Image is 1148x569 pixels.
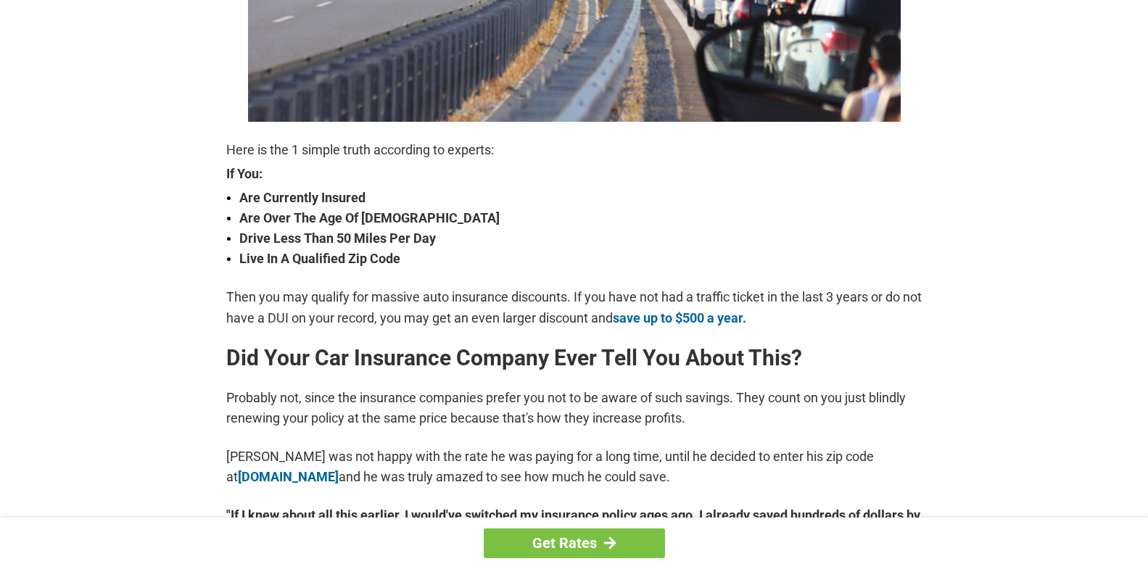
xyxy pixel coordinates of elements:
[613,310,746,325] a: save up to $500 a year.
[226,346,922,370] h2: Did Your Car Insurance Company Ever Tell You About This?
[226,167,922,180] strong: If You:
[238,469,339,484] a: [DOMAIN_NAME]
[226,505,922,546] strong: "If I knew about all this earlier, I would've switched my insurance policy ages ago. I already sa...
[226,140,922,160] p: Here is the 1 simple truth according to experts:
[226,388,922,428] p: Probably not, since the insurance companies prefer you not to be aware of such savings. They coun...
[239,249,922,269] strong: Live In A Qualified Zip Code
[226,287,922,328] p: Then you may qualify for massive auto insurance discounts. If you have not had a traffic ticket i...
[239,228,922,249] strong: Drive Less Than 50 Miles Per Day
[226,447,922,487] p: [PERSON_NAME] was not happy with the rate he was paying for a long time, until he decided to ente...
[239,188,922,208] strong: Are Currently Insured
[239,208,922,228] strong: Are Over The Age Of [DEMOGRAPHIC_DATA]
[484,528,665,558] a: Get Rates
